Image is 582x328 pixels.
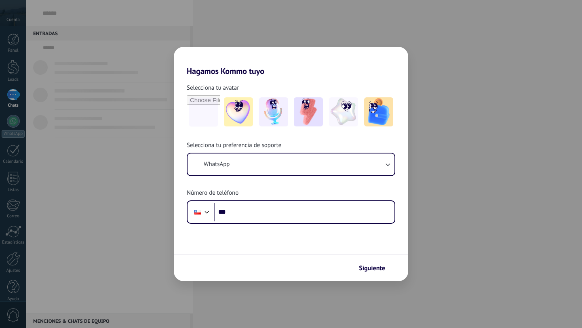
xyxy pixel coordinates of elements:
[329,97,358,126] img: -4.jpeg
[359,265,385,271] span: Siguiente
[204,160,230,168] span: WhatsApp
[187,84,239,92] span: Selecciona tu avatar
[188,153,394,175] button: WhatsApp
[259,97,288,126] img: -2.jpeg
[190,204,205,221] div: Chile: + 56
[355,261,396,275] button: Siguiente
[294,97,323,126] img: -3.jpeg
[174,47,408,76] h2: Hagamos Kommo tuyo
[187,189,238,197] span: Número de teléfono
[224,97,253,126] img: -1.jpeg
[187,141,281,149] span: Selecciona tu preferencia de soporte
[364,97,393,126] img: -5.jpeg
